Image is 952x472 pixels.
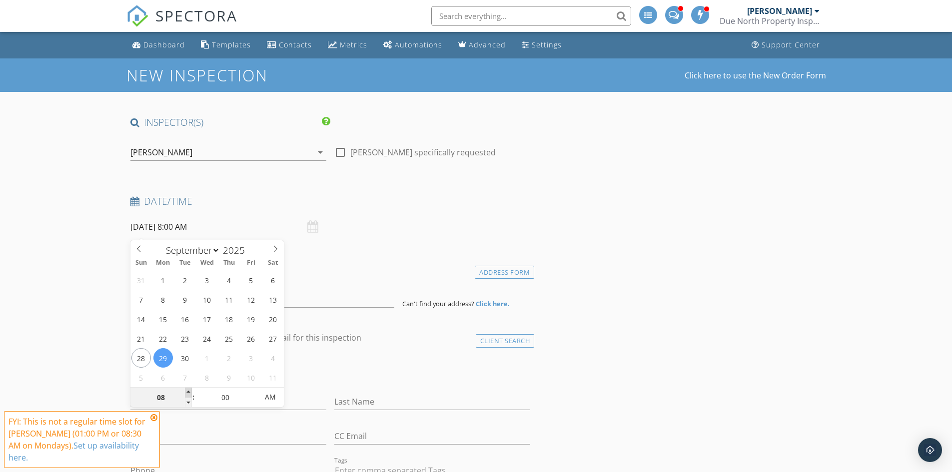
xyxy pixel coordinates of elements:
[350,147,496,157] label: [PERSON_NAME] specifically requested
[175,309,195,329] span: September 16, 2025
[130,215,326,239] input: Select date
[131,290,151,309] span: September 7, 2025
[263,348,283,368] span: October 4, 2025
[196,260,218,266] span: Wed
[241,348,261,368] span: October 3, 2025
[219,270,239,290] span: September 4, 2025
[220,244,253,257] input: Year
[175,270,195,290] span: September 2, 2025
[219,368,239,387] span: October 9, 2025
[143,40,185,49] div: Dashboard
[197,309,217,329] span: September 17, 2025
[685,71,826,79] a: Click here to use the New Order Form
[263,329,283,348] span: September 27, 2025
[279,40,312,49] div: Contacts
[153,329,173,348] span: September 22, 2025
[918,438,942,462] div: Open Intercom Messenger
[130,263,531,276] h4: Location
[518,36,566,54] a: Settings
[197,270,217,290] span: September 3, 2025
[131,348,151,368] span: September 28, 2025
[219,309,239,329] span: September 18, 2025
[241,309,261,329] span: September 19, 2025
[153,290,173,309] span: September 8, 2025
[263,309,283,329] span: September 20, 2025
[126,5,148,27] img: The Best Home Inspection Software - Spectora
[263,368,283,387] span: October 11, 2025
[130,116,330,129] h4: INSPECTOR(S)
[155,5,237,26] span: SPECTORA
[747,6,812,16] div: [PERSON_NAME]
[8,416,147,464] div: FYI: This is not a regular time slot for [PERSON_NAME] (01:00 PM or 08:30 AM on Mondays).
[197,368,217,387] span: October 8, 2025
[314,146,326,158] i: arrow_drop_down
[153,368,173,387] span: October 6, 2025
[153,348,173,368] span: September 29, 2025
[241,329,261,348] span: September 26, 2025
[219,348,239,368] span: October 2, 2025
[197,36,255,54] a: Templates
[192,387,195,407] span: :
[395,40,442,49] div: Automations
[153,270,173,290] span: September 1, 2025
[263,290,283,309] span: September 13, 2025
[218,260,240,266] span: Thu
[454,36,510,54] a: Advanced
[207,333,361,343] label: Enable Client CC email for this inspection
[263,36,316,54] a: Contacts
[175,368,195,387] span: October 7, 2025
[379,36,446,54] a: Automations (Advanced)
[197,348,217,368] span: October 1, 2025
[241,368,261,387] span: October 10, 2025
[241,270,261,290] span: September 5, 2025
[130,148,192,157] div: [PERSON_NAME]
[219,329,239,348] span: September 25, 2025
[720,16,820,26] div: Due North Property Inspection
[128,36,189,54] a: Dashboard
[324,36,371,54] a: Metrics
[174,260,196,266] span: Tue
[197,329,217,348] span: September 24, 2025
[126,13,237,34] a: SPECTORA
[476,334,535,348] div: Client Search
[131,309,151,329] span: September 14, 2025
[469,40,506,49] div: Advanced
[152,260,174,266] span: Mon
[131,270,151,290] span: August 31, 2025
[175,348,195,368] span: September 30, 2025
[532,40,562,49] div: Settings
[476,299,510,308] strong: Click here.
[131,368,151,387] span: October 5, 2025
[340,40,367,49] div: Metrics
[402,299,474,308] span: Can't find your address?
[240,260,262,266] span: Fri
[762,40,820,49] div: Support Center
[241,290,261,309] span: September 12, 2025
[8,440,139,463] a: Set up availability here.
[130,260,152,266] span: Sun
[131,329,151,348] span: September 21, 2025
[153,309,173,329] span: September 15, 2025
[175,290,195,309] span: September 9, 2025
[431,6,631,26] input: Search everything...
[475,266,534,279] div: Address Form
[126,66,348,84] h1: New Inspection
[748,36,824,54] a: Support Center
[263,270,283,290] span: September 6, 2025
[212,40,251,49] div: Templates
[262,260,284,266] span: Sat
[175,329,195,348] span: September 23, 2025
[130,195,531,208] h4: Date/Time
[219,290,239,309] span: September 11, 2025
[197,290,217,309] span: September 10, 2025
[256,387,284,407] span: Click to toggle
